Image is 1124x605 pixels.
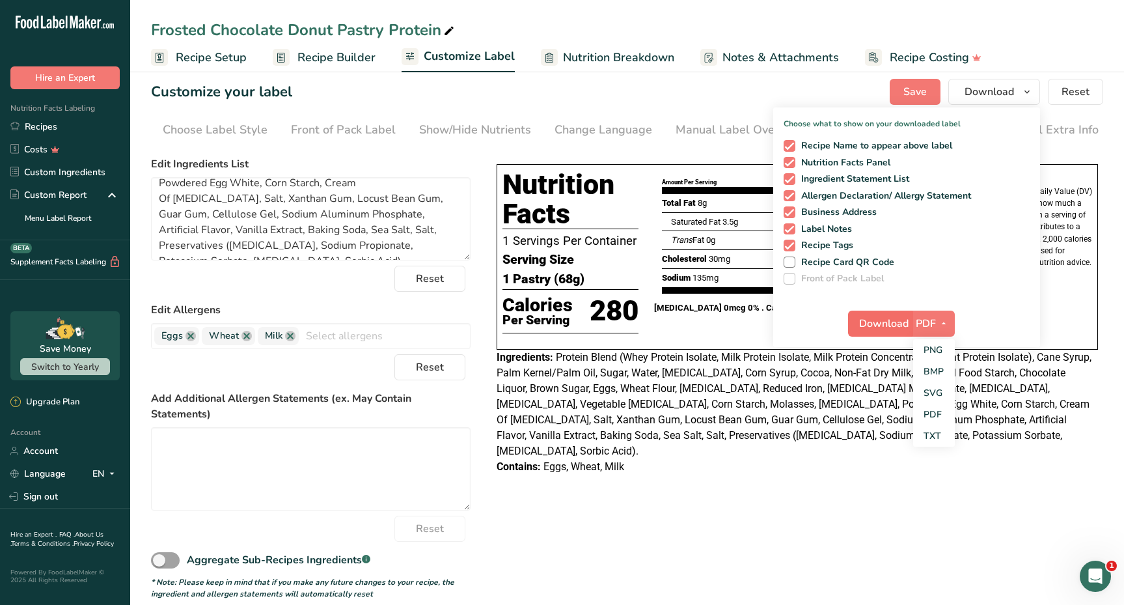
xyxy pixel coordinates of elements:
[502,296,573,315] p: Calories
[299,326,470,346] input: Select allergens
[10,188,87,202] div: Custom Report
[676,121,800,139] div: Manual Label Override
[209,329,239,343] span: Wheat
[662,178,717,187] div: Amount Per Serving
[20,358,110,375] button: Switch to Yearly
[662,273,691,283] span: Sodium
[497,351,1091,457] span: Protein Blend (Whey Protein Isolate, Milk Protein Isolate, Milk Protein Concentrate, Wheat Protei...
[497,460,541,473] span: Contains:
[913,361,955,382] a: BMP
[394,516,465,542] button: Reset
[394,354,465,380] button: Reset
[10,396,79,409] div: Upgrade Plan
[151,81,292,103] h1: Customize your label
[31,361,99,373] span: Switch to Yearly
[59,530,75,539] a: FAQ .
[10,530,57,539] a: Hire an Expert .
[795,206,877,218] span: Business Address
[416,521,444,537] span: Reset
[502,315,573,326] p: Per Serving
[161,329,183,343] span: Eggs
[502,250,574,270] span: Serving Size
[543,460,624,473] span: Eggs, Wheat, Milk
[10,243,32,253] div: BETA
[965,84,1014,100] span: Download
[151,391,471,422] label: Add Additional Allergen Statements (ex. May Contain Statements)
[151,156,471,172] label: Edit Ingredients List
[795,273,884,285] span: Front of Pack Label
[10,462,66,485] a: Language
[795,257,895,268] span: Recipe Card QR Code
[1062,84,1090,100] span: Reset
[913,425,955,447] a: TXT
[10,66,120,89] button: Hire an Expert
[541,43,674,72] a: Nutrition Breakdown
[722,49,839,66] span: Notes & Attachments
[297,49,376,66] span: Recipe Builder
[913,339,955,361] a: PNG
[709,254,730,264] span: 30mg
[74,539,114,548] a: Privacy Policy
[40,342,91,356] div: Save Money
[187,552,370,568] div: Aggregate Sub-Recipes Ingredients
[795,240,854,251] span: Recipe Tags
[273,43,376,72] a: Recipe Builder
[416,271,444,287] span: Reset
[394,266,465,292] button: Reset
[795,157,891,169] span: Nutrition Facts Panel
[563,49,674,66] span: Nutrition Breakdown
[402,42,515,73] a: Customize Label
[151,18,457,42] div: Frosted Chocolate Donut Pastry Protein
[662,198,696,208] span: Total Fat
[151,302,471,318] label: Edit Allergens
[265,329,282,343] span: Milk
[706,235,715,245] span: 0g
[10,569,120,584] div: Powered By FoodLabelMaker © 2025 All Rights Reserved
[948,79,1040,105] button: Download
[92,466,120,482] div: EN
[502,270,584,289] span: 1 Pastry (68g)
[1007,186,1092,268] p: * The % Daily Value (DV) tells you how much a nutrient in a serving of food contributes to a dail...
[502,232,638,250] p: 1 Servings Per Container
[671,217,720,227] span: Saturated Fat
[497,351,553,363] span: Ingredients:
[1012,121,1099,139] div: Label Extra Info
[795,140,953,152] span: Recipe Name to appear above label
[416,359,444,375] span: Reset
[859,316,909,331] span: Download
[176,49,247,66] span: Recipe Setup
[890,49,969,66] span: Recipe Costing
[151,577,454,599] i: * Note: Please keep in mind that if you make any future changes to your recipe, the ingredient an...
[1048,79,1103,105] button: Reset
[662,254,707,264] span: Cholesterol
[795,173,910,185] span: Ingredient Statement List
[590,290,638,333] p: 280
[654,302,992,315] p: [MEDICAL_DATA] 0mcg 0% . Calcium 10mg 0% . Iron 0.8mg 4% . Potassium 40mg 0%
[913,404,955,425] a: PDF
[502,170,638,229] h1: Nutrition Facts
[865,43,981,72] a: Recipe Costing
[555,121,652,139] div: Change Language
[698,198,707,208] span: 8g
[773,107,1040,130] p: Choose what to show on your downloaded label
[916,316,936,331] span: PDF
[795,190,972,202] span: Allergen Declaration/ Allergy Statement
[692,273,719,283] span: 135mg
[151,43,247,72] a: Recipe Setup
[913,382,955,404] a: SVG
[424,48,515,65] span: Customize Label
[419,121,531,139] div: Show/Hide Nutrients
[291,121,396,139] div: Front of Pack Label
[1080,561,1111,592] iframe: Intercom live chat
[848,311,912,337] button: Download
[11,539,74,548] a: Terms & Conditions .
[671,235,692,245] i: Trans
[10,530,103,548] a: About Us .
[890,79,940,105] button: Save
[912,311,955,337] button: PDF
[1106,561,1117,571] span: 1
[671,235,704,245] span: Fat
[795,223,853,235] span: Label Notes
[163,121,267,139] div: Choose Label Style
[903,84,927,100] span: Save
